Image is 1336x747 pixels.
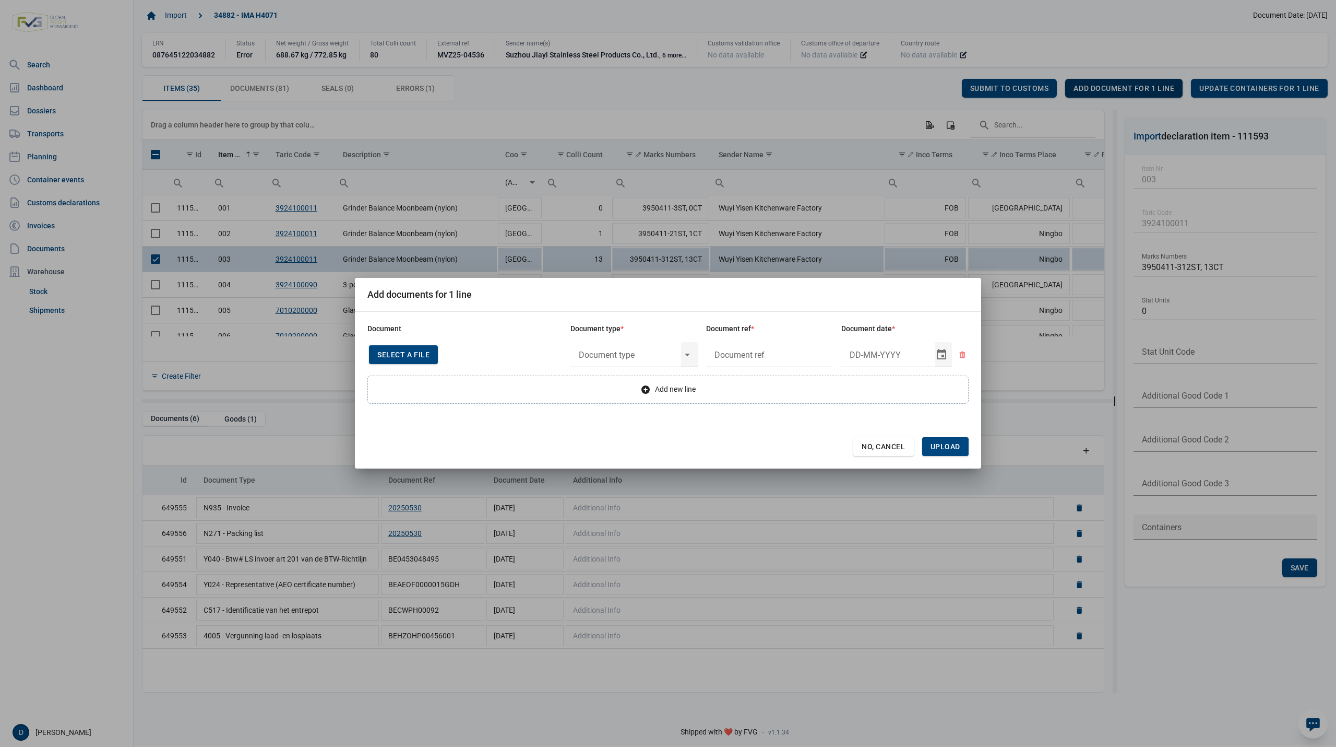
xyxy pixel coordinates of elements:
[706,324,833,334] div: Document ref
[367,376,969,404] div: Add new line
[931,442,960,451] span: Upload
[935,342,948,367] div: Select
[369,345,438,364] div: Select a file
[841,342,935,367] input: Document date
[377,351,430,359] span: Select a file
[922,437,969,456] div: Upload
[681,342,694,367] div: Select
[570,324,698,334] div: Document type
[862,442,905,451] span: No, Cancel
[853,437,914,456] div: No, Cancel
[570,342,681,367] input: Document type
[367,288,472,300] div: Add documents for 1 line
[706,342,833,367] input: Document ref
[367,324,562,334] div: Document
[841,324,969,334] div: Document date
